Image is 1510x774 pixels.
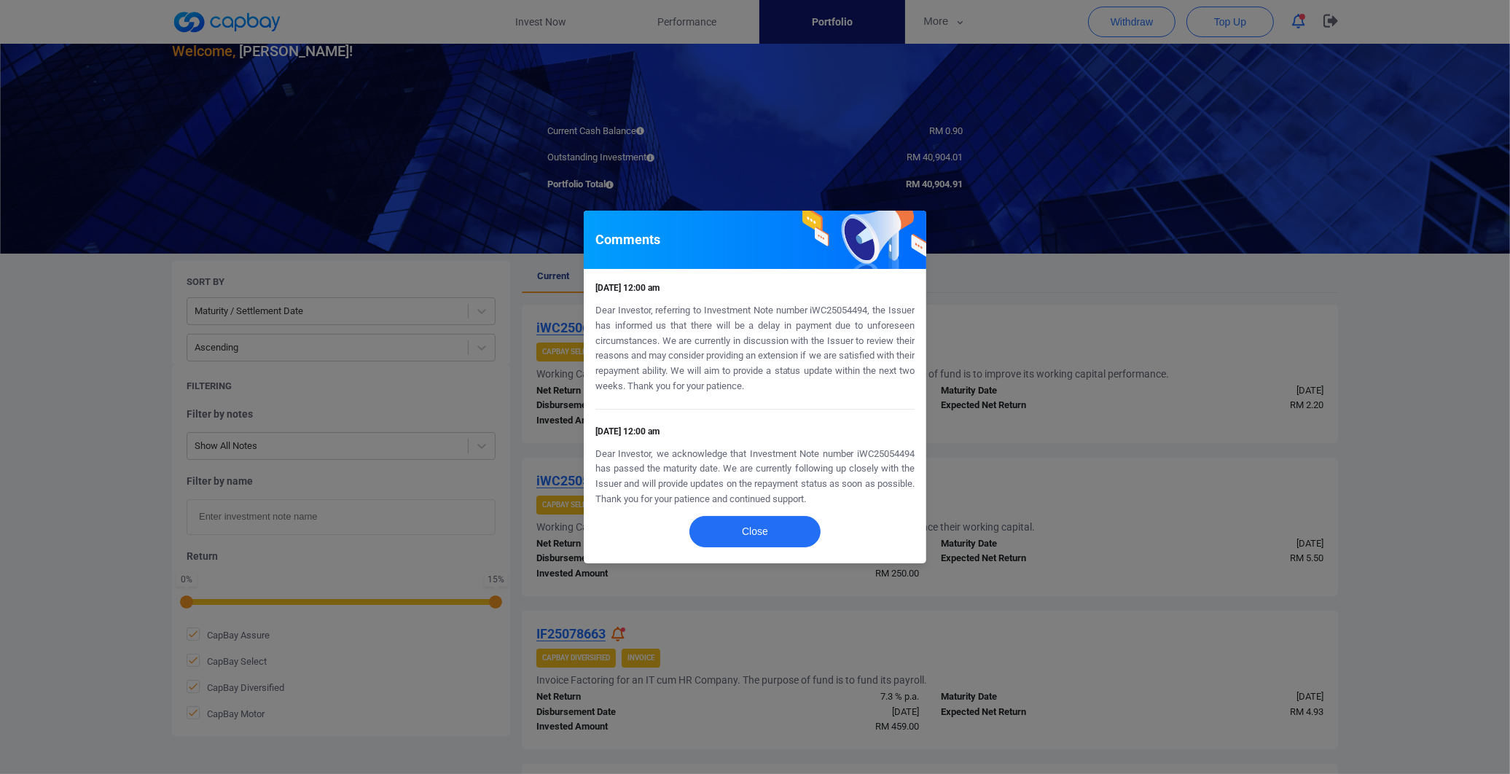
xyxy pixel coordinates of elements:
[689,516,821,547] button: Close
[595,303,915,394] p: Dear Investor, referring to Investment Note number iWC25054494, the Issuer has informed us that t...
[595,447,915,507] p: Dear Investor, we acknowledge that Investment Note number iWC25054494 has passed the maturity dat...
[595,231,660,249] h5: Comments
[595,283,660,293] span: [DATE] 12:00 am
[595,426,660,437] span: [DATE] 12:00 am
